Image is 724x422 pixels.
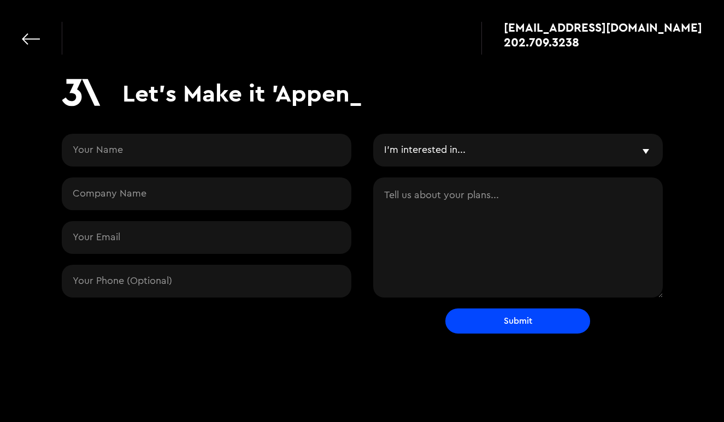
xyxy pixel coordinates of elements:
input: Your Phone (Optional) [62,265,351,298]
form: Contact Request [62,134,663,334]
input: Your Email [62,221,351,254]
input: Company Name [62,177,351,210]
input: Your Name [62,134,351,167]
a: 202.709.3238 [504,37,702,47]
a: [EMAIL_ADDRESS][DOMAIN_NAME] [504,22,702,33]
input: Submit [445,308,590,334]
div: 202.709.3238 [504,37,579,47]
h1: Let's Make it 'Appen_ [122,79,362,108]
